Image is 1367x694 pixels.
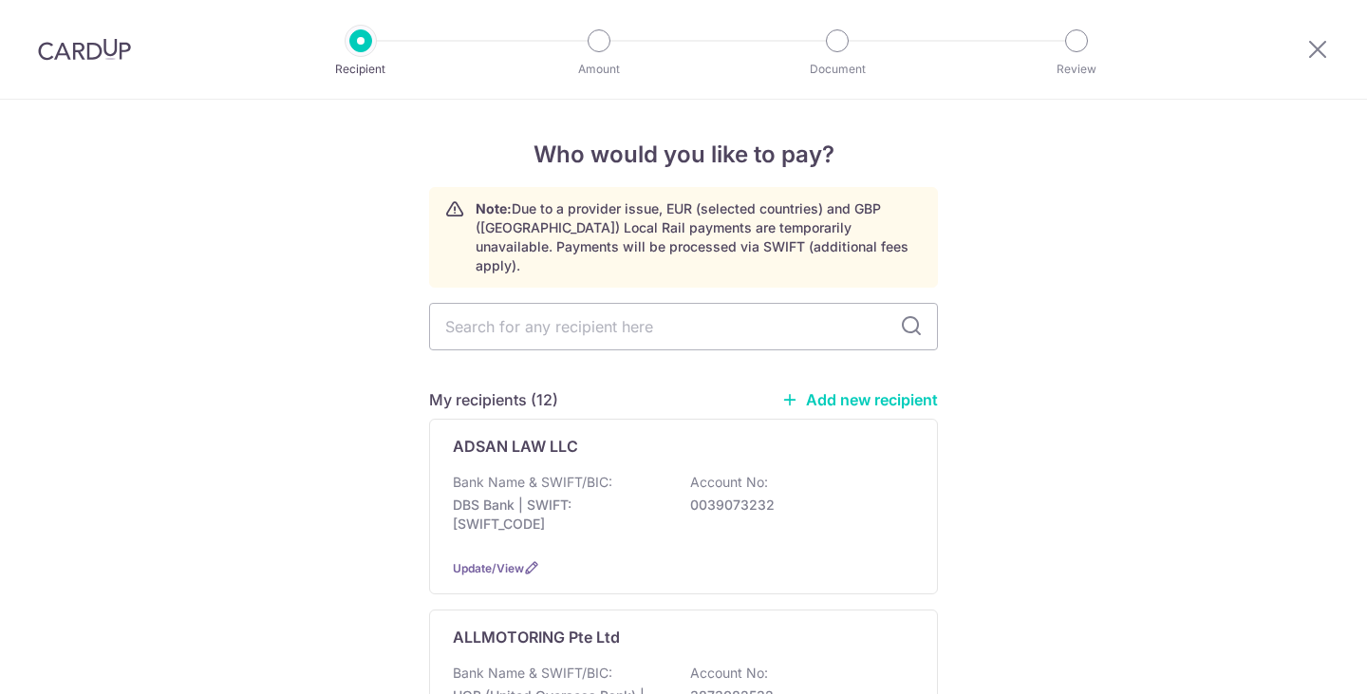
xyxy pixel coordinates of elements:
a: Update/View [453,561,524,575]
input: Search for any recipient here [429,303,938,350]
p: Account No: [690,473,768,492]
p: Recipient [290,60,431,79]
p: Amount [529,60,669,79]
p: Account No: [690,664,768,683]
p: Bank Name & SWIFT/BIC: [453,664,612,683]
h4: Who would you like to pay? [429,138,938,172]
p: 0039073232 [690,496,903,515]
p: Due to a provider issue, EUR (selected countries) and GBP ([GEOGRAPHIC_DATA]) Local Rail payments... [476,199,922,275]
p: DBS Bank | SWIFT: [SWIFT_CODE] [453,496,665,534]
strong: Note: [476,200,512,216]
a: Add new recipient [781,390,938,409]
img: CardUp [38,38,131,61]
h5: My recipients (12) [429,388,558,411]
p: ADSAN LAW LLC [453,435,578,458]
iframe: Opens a widget where you can find more information [1245,637,1348,685]
p: Bank Name & SWIFT/BIC: [453,473,612,492]
p: Document [767,60,908,79]
p: ALLMOTORING Pte Ltd [453,626,620,648]
p: Review [1006,60,1147,79]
